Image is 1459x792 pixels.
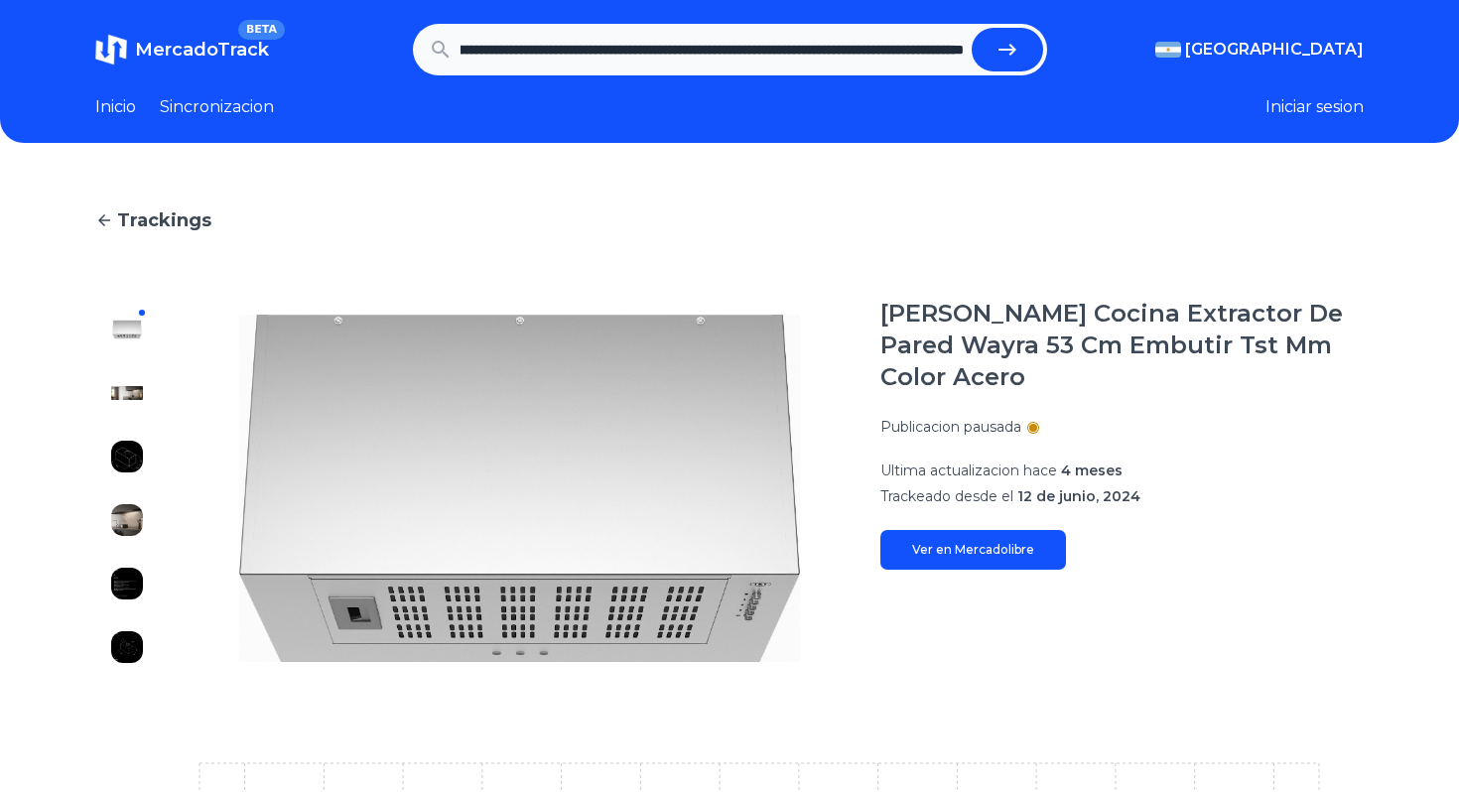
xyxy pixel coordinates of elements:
[1155,42,1181,58] img: Argentina
[111,504,143,536] img: Campana Cocina Extractor De Pared Wayra 53 Cm Embutir Tst Mm Color Acero
[135,39,269,61] span: MercadoTrack
[199,298,841,679] img: Campana Cocina Extractor De Pared Wayra 53 Cm Embutir Tst Mm Color Acero
[117,206,211,234] span: Trackings
[880,530,1066,570] a: Ver en Mercadolibre
[880,462,1057,479] span: Ultima actualizacion hace
[111,377,143,409] img: Campana Cocina Extractor De Pared Wayra 53 Cm Embutir Tst Mm Color Acero
[1265,95,1364,119] button: Iniciar sesion
[1185,38,1364,62] span: [GEOGRAPHIC_DATA]
[111,314,143,345] img: Campana Cocina Extractor De Pared Wayra 53 Cm Embutir Tst Mm Color Acero
[95,95,136,119] a: Inicio
[95,34,127,66] img: MercadoTrack
[880,487,1013,505] span: Trackeado desde el
[111,631,143,663] img: Campana Cocina Extractor De Pared Wayra 53 Cm Embutir Tst Mm Color Acero
[160,95,274,119] a: Sincronizacion
[880,417,1021,437] p: Publicacion pausada
[111,568,143,599] img: Campana Cocina Extractor De Pared Wayra 53 Cm Embutir Tst Mm Color Acero
[95,34,269,66] a: MercadoTrackBETA
[95,206,1364,234] a: Trackings
[1017,487,1140,505] span: 12 de junio, 2024
[880,298,1364,393] h1: [PERSON_NAME] Cocina Extractor De Pared Wayra 53 Cm Embutir Tst Mm Color Acero
[1061,462,1123,479] span: 4 meses
[1155,38,1364,62] button: [GEOGRAPHIC_DATA]
[111,441,143,472] img: Campana Cocina Extractor De Pared Wayra 53 Cm Embutir Tst Mm Color Acero
[238,20,285,40] span: BETA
